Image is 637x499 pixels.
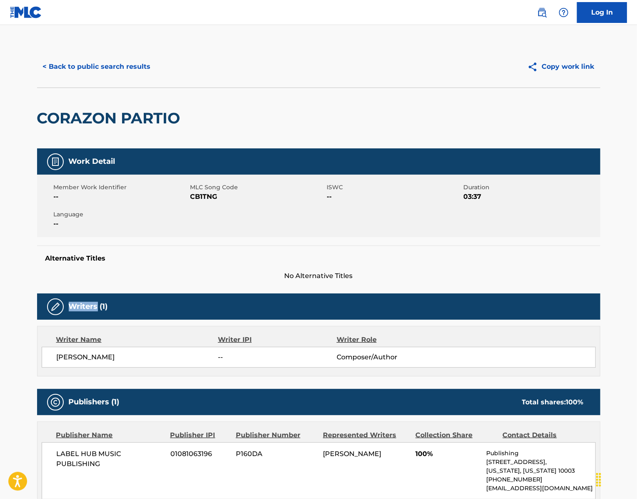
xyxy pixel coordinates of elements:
span: [PERSON_NAME] [57,352,218,362]
span: -- [327,192,462,202]
div: Drag [592,467,605,492]
p: Publishing [486,449,595,458]
span: [PERSON_NAME] [323,450,381,458]
span: 01081063196 [170,449,230,459]
span: ISWC [327,183,462,192]
p: [STREET_ADDRESS], [486,458,595,466]
div: Publisher Number [236,430,317,440]
h5: Alternative Titles [45,254,592,263]
h2: CORAZON PARTIO [37,109,185,128]
span: Member Work Identifier [54,183,188,192]
p: [PHONE_NUMBER] [486,475,595,484]
p: [US_STATE], [US_STATE] 10003 [486,466,595,475]
img: Work Detail [50,157,60,167]
span: P160DA [236,449,317,459]
span: LABEL HUB MUSIC PUBLISHING [57,449,165,469]
span: -- [54,192,188,202]
div: Writer Role [337,335,445,345]
div: Writer Name [56,335,218,345]
div: Represented Writers [323,430,409,440]
img: MLC Logo [10,6,42,18]
img: Copy work link [527,62,542,72]
div: Publisher IPI [170,430,230,440]
img: search [537,8,547,18]
a: Public Search [534,4,550,21]
h5: Writers (1) [69,302,108,311]
div: Total shares: [522,397,584,407]
div: Collection Share [415,430,496,440]
img: help [559,8,569,18]
span: No Alternative Titles [37,271,600,281]
div: Help [555,4,572,21]
span: CB1TNG [190,192,325,202]
span: Composer/Author [337,352,445,362]
span: 100% [415,449,480,459]
h5: Publishers (1) [69,397,120,407]
div: Writer IPI [218,335,337,345]
button: Copy work link [522,56,600,77]
a: Log In [577,2,627,23]
img: Writers [50,302,60,312]
span: Duration [464,183,598,192]
span: Language [54,210,188,219]
h5: Work Detail [69,157,115,166]
p: [EMAIL_ADDRESS][DOMAIN_NAME] [486,484,595,493]
button: < Back to public search results [37,56,157,77]
div: Publisher Name [56,430,164,440]
span: MLC Song Code [190,183,325,192]
img: Publishers [50,397,60,407]
div: Contact Details [503,430,584,440]
iframe: Chat Widget [595,459,637,499]
span: 100 % [566,398,584,406]
span: -- [218,352,336,362]
span: 03:37 [464,192,598,202]
span: -- [54,219,188,229]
